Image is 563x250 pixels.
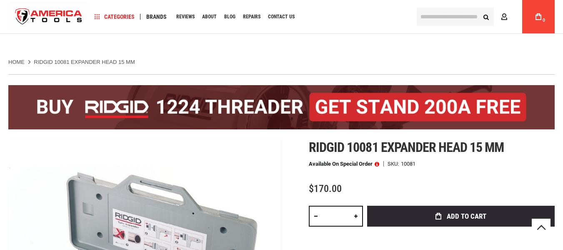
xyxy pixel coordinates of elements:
[447,213,486,220] span: Add to Cart
[367,206,555,227] button: Add to Cart
[8,58,25,66] a: Home
[198,11,220,23] a: About
[309,161,379,167] p: Available on Special Order
[543,18,545,23] span: 0
[176,14,195,19] span: Reviews
[8,1,89,33] img: America Tools
[202,14,217,19] span: About
[243,14,260,19] span: Repairs
[173,11,198,23] a: Reviews
[143,11,170,23] a: Brands
[8,85,555,129] img: BOGO: Buy the RIDGID® 1224 Threader (26092), get the 92467 200A Stand FREE!
[146,14,167,20] span: Brands
[309,139,504,155] span: Ridgid 10081 expander head 15 mm
[8,1,89,33] a: store logo
[388,161,401,167] strong: SKU
[401,161,415,167] div: 10081
[91,11,138,23] a: Categories
[95,14,135,20] span: Categories
[309,183,342,194] span: $170.00
[478,9,494,25] button: Search
[264,11,298,23] a: Contact Us
[239,11,264,23] a: Repairs
[268,14,295,19] span: Contact Us
[220,11,239,23] a: Blog
[224,14,235,19] span: Blog
[34,59,135,65] strong: RIDGID 10081 EXPANDER HEAD 15 MM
